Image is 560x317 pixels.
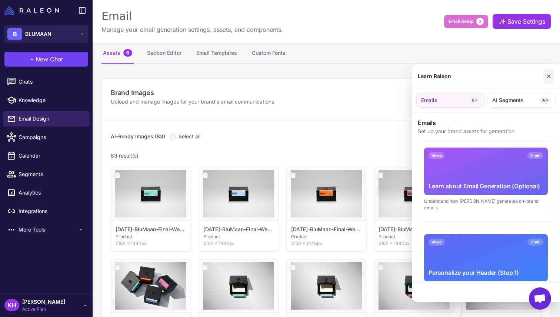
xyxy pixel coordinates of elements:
[429,152,445,159] span: Video
[533,286,554,298] button: Close
[424,198,548,211] div: Understand how [PERSON_NAME] generates on-brand emails
[529,287,551,310] a: Open chat
[487,93,556,108] button: AI Segments0/6
[418,127,554,135] p: Set up your brand assets for generation
[539,97,551,104] span: 0/6
[527,239,543,246] span: 3 min
[418,118,554,127] h3: Emails
[429,182,543,190] div: Learn about Email Generation (Optional)
[418,72,451,80] div: Learn Raleon
[492,96,524,104] span: AI Segments
[429,268,543,277] div: Personalize your Header (Step 1)
[469,97,480,104] span: 1/3
[416,93,484,108] button: Emails1/3
[543,69,554,84] button: Close
[527,152,543,159] span: 2 min
[429,239,445,246] span: Video
[421,96,437,104] span: Emails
